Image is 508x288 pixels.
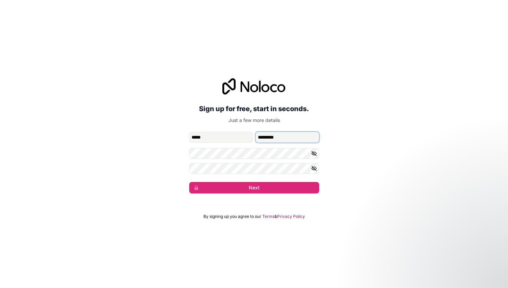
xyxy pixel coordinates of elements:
span: By signing up you agree to our [203,214,261,219]
a: Privacy Policy [277,214,305,219]
input: given-name [189,132,253,143]
input: Password [189,148,319,159]
h2: Sign up for free, start in seconds. [189,103,319,115]
iframe: Intercom notifications message [373,237,508,285]
a: Terms [262,214,274,219]
input: Confirm password [189,163,319,174]
button: Next [189,182,319,193]
span: & [274,214,277,219]
input: family-name [256,132,319,143]
p: Just a few more details [189,117,319,124]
